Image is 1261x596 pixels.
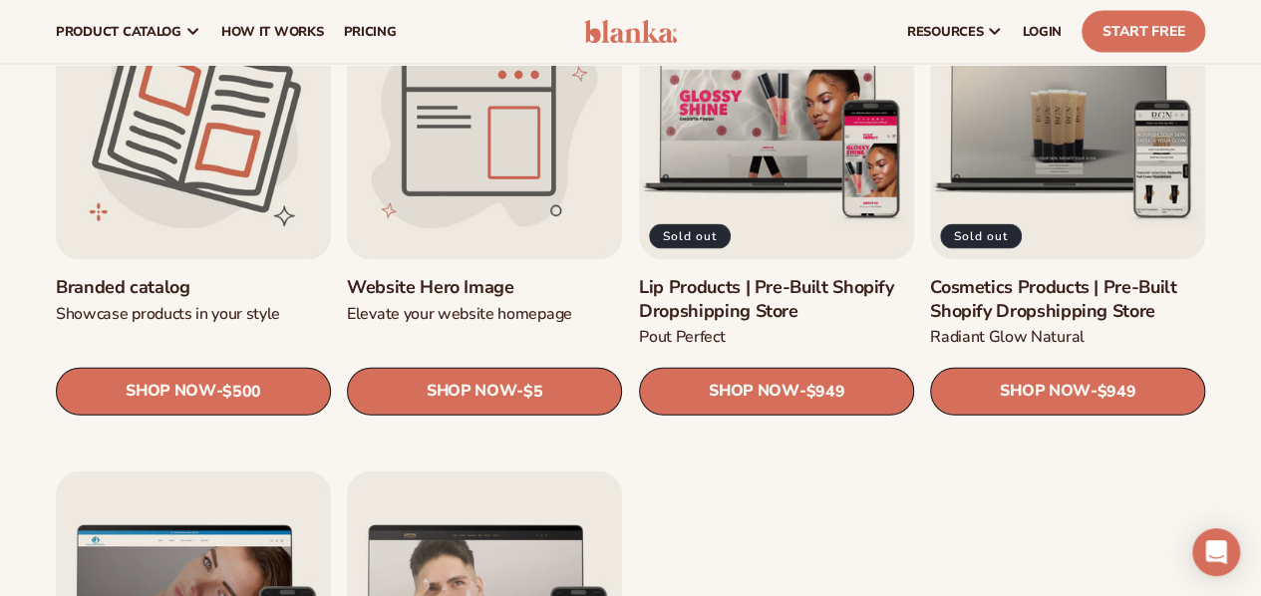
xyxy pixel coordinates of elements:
[1023,24,1062,40] span: LOGIN
[347,276,622,299] a: Website Hero Image
[1192,528,1240,576] div: Open Intercom Messenger
[1097,383,1135,402] span: $949
[1082,11,1205,53] a: Start Free
[930,276,1205,323] a: Cosmetics Products | Pre-Built Shopify Dropshipping Store
[907,24,983,40] span: resources
[639,368,914,416] a: SHOP NOW- $949
[56,276,331,299] a: Branded catalog
[930,368,1205,416] a: SHOP NOW- $949
[56,368,331,416] a: SHOP NOW- $500
[639,276,914,323] a: Lip Products | Pre-Built Shopify Dropshipping Store
[584,20,678,44] img: logo
[126,382,215,401] span: SHOP NOW
[523,383,542,402] span: $5
[221,24,324,40] span: How It Works
[56,24,181,40] span: product catalog
[347,368,622,416] a: SHOP NOW- $5
[805,383,844,402] span: $949
[1000,382,1090,401] span: SHOP NOW
[709,382,798,401] span: SHOP NOW
[222,383,261,402] span: $500
[343,24,396,40] span: pricing
[427,382,516,401] span: SHOP NOW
